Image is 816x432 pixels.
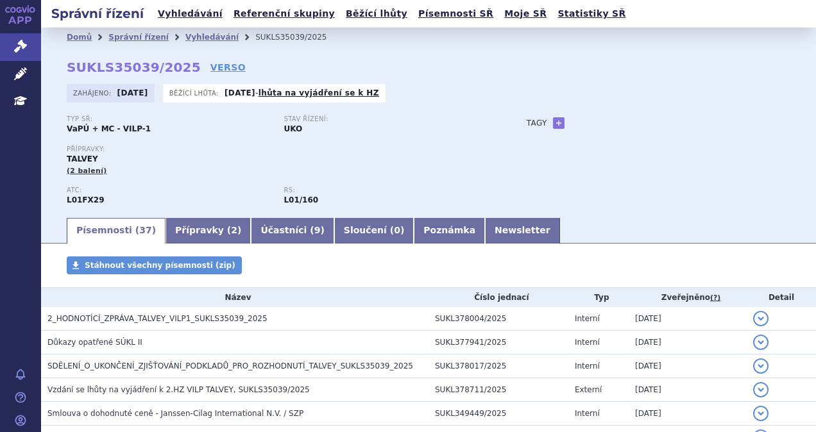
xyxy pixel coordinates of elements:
a: Newsletter [485,218,560,244]
strong: [DATE] [117,88,148,97]
span: Zahájeno: [73,88,114,98]
span: TALVEY [67,154,98,163]
span: 9 [314,225,321,235]
td: [DATE] [629,378,747,402]
button: detail [753,382,769,397]
button: detail [753,311,769,326]
a: Vyhledávání [154,5,226,22]
td: SUKL378017/2025 [429,354,568,378]
a: Přípravky (2) [166,218,251,244]
span: 2 [231,225,237,235]
strong: SUKLS35039/2025 [67,60,201,75]
a: VERSO [210,61,246,74]
p: Stav řízení: [284,115,488,123]
span: Interní [575,314,600,323]
td: SUKL377941/2025 [429,331,568,354]
p: Přípravky: [67,145,501,153]
a: Účastníci (9) [251,218,334,244]
td: [DATE] [629,354,747,378]
th: Typ [568,288,629,307]
p: ATC: [67,187,271,194]
a: + [553,117,565,129]
p: - [225,88,379,98]
td: SUKL378004/2025 [429,307,568,331]
h2: Správní řízení [41,4,154,22]
td: [DATE] [629,331,747,354]
a: Statistiky SŘ [554,5,629,22]
strong: [DATE] [225,88,255,97]
span: Interní [575,409,600,418]
td: SUKL349449/2025 [429,402,568,426]
span: 2_HODNOTÍCÍ_ZPRÁVA_TALVEY_VILP1_SUKLS35039_2025 [47,314,268,323]
td: [DATE] [629,307,747,331]
a: lhůta na vyjádření se k HZ [259,88,379,97]
a: Běžící lhůty [342,5,411,22]
abbr: (?) [710,294,720,303]
button: detail [753,406,769,421]
th: Číslo jednací [429,288,568,307]
td: [DATE] [629,402,747,426]
span: SDĚLENÍ_O_UKONČENÍ_ZJIŠŤOVÁNÍ_PODKLADŮ_PRO_ROZHODNUTÍ_TALVEY_SUKLS35039_2025 [47,361,413,370]
span: Interní [575,361,600,370]
button: detail [753,358,769,374]
span: Stáhnout všechny písemnosti (zip) [85,261,235,270]
button: detail [753,335,769,350]
strong: TALKVETAMAB [67,195,105,204]
th: Zveřejněno [629,288,747,307]
span: Důkazy opatřené SÚKL II [47,338,142,347]
a: Referenční skupiny [230,5,339,22]
a: Písemnosti (37) [67,218,166,244]
span: 37 [139,225,151,235]
a: Domů [67,33,92,42]
p: Typ SŘ: [67,115,271,123]
th: Název [41,288,429,307]
a: Moje SŘ [500,5,550,22]
strong: monoklonální protilátky a konjugáty protilátka – léčivo [284,195,318,204]
a: Stáhnout všechny písemnosti (zip) [67,256,242,274]
h3: Tagy [527,115,547,131]
span: Smlouva o dohodnuté ceně - Janssen-Cilag International N.V. / SZP [47,409,303,418]
span: Externí [575,385,602,394]
a: Poznámka [414,218,485,244]
span: Interní [575,338,600,347]
a: Sloučení (0) [334,218,414,244]
span: Vzdání se lhůty na vyjádření k 2.HZ VILP TALVEY, SUKLS35039/2025 [47,385,310,394]
p: RS: [284,187,488,194]
span: (2 balení) [67,167,107,175]
a: Správní řízení [108,33,169,42]
a: Vyhledávání [185,33,239,42]
strong: UKO [284,124,302,133]
strong: VaPÚ + MC - VILP-1 [67,124,151,133]
li: SUKLS35039/2025 [255,28,343,47]
span: 0 [394,225,400,235]
td: SUKL378711/2025 [429,378,568,402]
span: Běžící lhůta: [169,88,221,98]
th: Detail [747,288,816,307]
a: Písemnosti SŘ [414,5,497,22]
